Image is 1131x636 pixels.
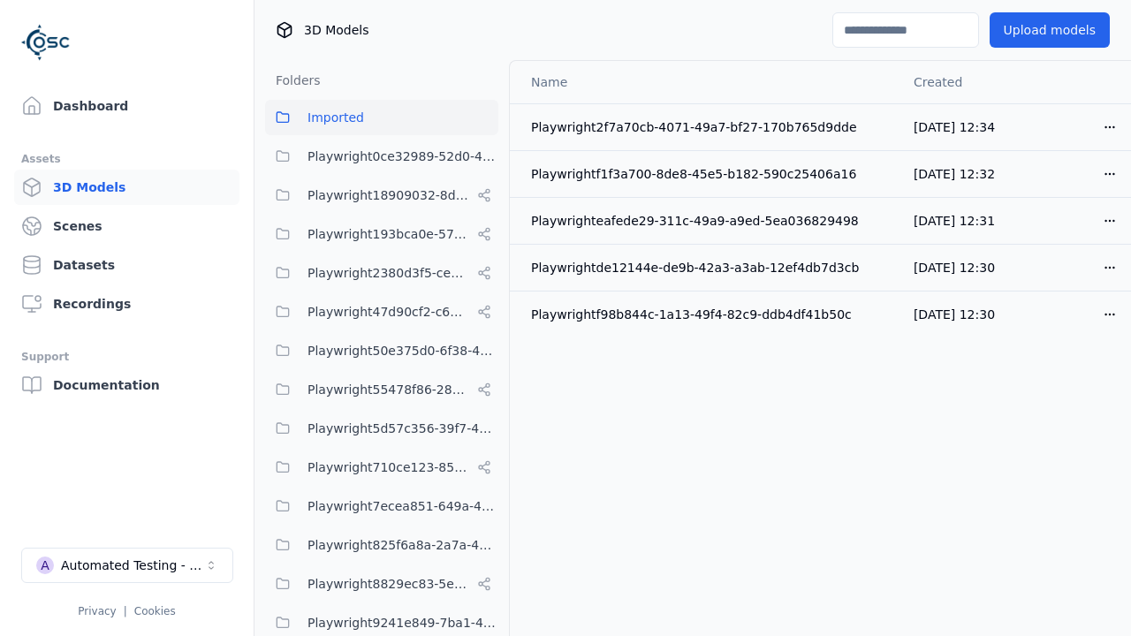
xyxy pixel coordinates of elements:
div: Playwright2f7a70cb-4071-49a7-bf27-170b765d9dde [531,118,885,136]
span: Playwright0ce32989-52d0-45cf-b5b9-59d5033d313a [307,146,498,167]
th: Name [510,61,899,103]
button: Imported [265,100,498,135]
img: Logo [21,18,71,67]
span: Playwright2380d3f5-cebf-494e-b965-66be4d67505e [307,262,470,284]
span: 3D Models [304,21,368,39]
div: Playwrightde12144e-de9b-42a3-a3ab-12ef4db7d3cb [531,259,885,276]
button: Playwright8829ec83-5e68-4376-b984-049061a310ed [265,566,498,602]
button: Playwright5d57c356-39f7-47ed-9ab9-d0409ac6cddc [265,411,498,446]
div: Playwrightf1f3a700-8de8-45e5-b182-590c25406a16 [531,165,885,183]
span: Playwright47d90cf2-c635-4353-ba3b-5d4538945666 [307,301,470,322]
span: Playwright7ecea851-649a-419a-985e-fcff41a98b20 [307,496,498,517]
div: Support [21,346,232,367]
a: 3D Models [14,170,239,205]
span: Playwright18909032-8d07-45c5-9c81-9eec75d0b16b [307,185,470,206]
a: Scenes [14,208,239,244]
button: Playwright50e375d0-6f38-48a7-96e0-b0dcfa24b72f [265,333,498,368]
button: Playwright7ecea851-649a-419a-985e-fcff41a98b20 [265,488,498,524]
button: Playwright0ce32989-52d0-45cf-b5b9-59d5033d313a [265,139,498,174]
span: Playwright825f6a8a-2a7a-425c-94f7-650318982f69 [307,534,498,556]
span: Playwright193bca0e-57fa-418d-8ea9-45122e711dc7 [307,223,470,245]
span: Playwright8829ec83-5e68-4376-b984-049061a310ed [307,573,470,594]
div: Playwrighteafede29-311c-49a9-a9ed-5ea036829498 [531,212,885,230]
div: Automated Testing - Playwright [61,556,204,574]
button: Playwright825f6a8a-2a7a-425c-94f7-650318982f69 [265,527,498,563]
a: Dashboard [14,88,239,124]
button: Playwright710ce123-85fd-4f8c-9759-23c3308d8830 [265,450,498,485]
button: Playwright47d90cf2-c635-4353-ba3b-5d4538945666 [265,294,498,329]
div: Assets [21,148,232,170]
span: Playwright55478f86-28dc-49b8-8d1f-c7b13b14578c [307,379,470,400]
span: Playwright710ce123-85fd-4f8c-9759-23c3308d8830 [307,457,470,478]
th: Created [899,61,1017,103]
div: Playwrightf98b844c-1a13-49f4-82c9-ddb4df41b50c [531,306,885,323]
span: [DATE] 12:31 [914,214,995,228]
span: Playwright5d57c356-39f7-47ed-9ab9-d0409ac6cddc [307,418,498,439]
span: Imported [307,107,364,128]
button: Select a workspace [21,548,233,583]
span: [DATE] 12:34 [914,120,995,134]
button: Playwright18909032-8d07-45c5-9c81-9eec75d0b16b [265,178,498,213]
span: | [124,605,127,617]
a: Cookies [134,605,176,617]
a: Privacy [78,605,116,617]
a: Recordings [14,286,239,322]
a: Documentation [14,367,239,403]
span: Playwright50e375d0-6f38-48a7-96e0-b0dcfa24b72f [307,340,498,361]
a: Datasets [14,247,239,283]
span: [DATE] 12:30 [914,307,995,322]
span: [DATE] 12:30 [914,261,995,275]
button: Upload models [990,12,1110,48]
button: Playwright2380d3f5-cebf-494e-b965-66be4d67505e [265,255,498,291]
div: A [36,556,54,574]
span: Playwright9241e849-7ba1-474f-9275-02cfa81d37fc [307,612,498,633]
button: Playwright193bca0e-57fa-418d-8ea9-45122e711dc7 [265,216,498,252]
h3: Folders [265,72,321,89]
button: Playwright55478f86-28dc-49b8-8d1f-c7b13b14578c [265,372,498,407]
span: [DATE] 12:32 [914,167,995,181]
